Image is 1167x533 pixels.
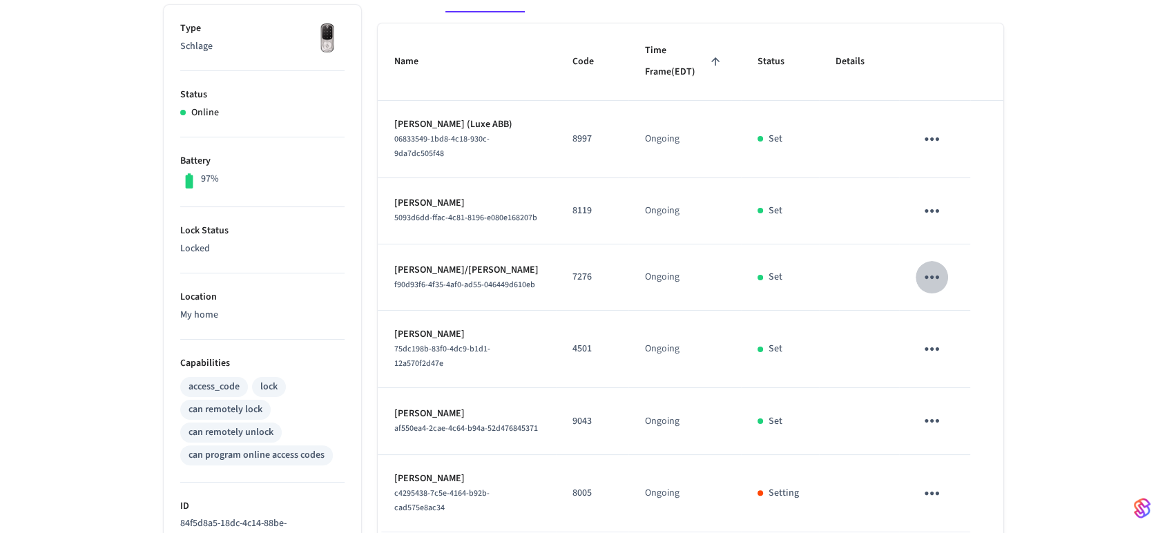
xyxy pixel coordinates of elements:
[769,486,799,501] p: Setting
[394,133,490,159] span: 06833549-1bd8-4c18-930c-9da7dc505f48
[180,39,345,54] p: Schlage
[394,423,538,434] span: af550ea4-2cae-4c64-b94a-52d476845371
[189,425,273,440] div: can remotely unlock
[180,308,345,322] p: My home
[189,403,262,417] div: can remotely lock
[572,270,612,284] p: 7276
[201,172,219,186] p: 97%
[572,132,612,146] p: 8997
[758,51,802,72] span: Status
[572,414,612,429] p: 9043
[394,263,539,278] p: [PERSON_NAME]/[PERSON_NAME]
[180,21,345,36] p: Type
[394,407,539,421] p: [PERSON_NAME]
[628,388,741,454] td: Ongoing
[769,414,782,429] p: Set
[769,270,782,284] p: Set
[394,212,537,224] span: 5093d6dd-ffac-4c81-8196-e080e168207b
[260,380,278,394] div: lock
[310,21,345,56] img: Yale Assure Touchscreen Wifi Smart Lock, Satin Nickel, Front
[1134,497,1150,519] img: SeamLogoGradient.69752ec5.svg
[189,448,325,463] div: can program online access codes
[180,88,345,102] p: Status
[394,196,539,211] p: [PERSON_NAME]
[180,356,345,371] p: Capabilities
[628,101,741,178] td: Ongoing
[180,224,345,238] p: Lock Status
[394,327,539,342] p: [PERSON_NAME]
[836,51,883,72] span: Details
[769,132,782,146] p: Set
[378,23,1003,532] table: sticky table
[645,40,724,84] span: Time Frame(EDT)
[628,178,741,244] td: Ongoing
[394,51,436,72] span: Name
[572,51,612,72] span: Code
[394,117,539,132] p: [PERSON_NAME] (Luxe ABB)
[769,342,782,356] p: Set
[180,242,345,256] p: Locked
[572,342,612,356] p: 4501
[180,499,345,514] p: ID
[180,154,345,168] p: Battery
[394,487,490,514] span: c4295438-7c5e-4164-b92b-cad575e8ac34
[180,290,345,304] p: Location
[769,204,782,218] p: Set
[394,472,539,486] p: [PERSON_NAME]
[628,311,741,388] td: Ongoing
[572,204,612,218] p: 8119
[628,244,741,311] td: Ongoing
[572,486,612,501] p: 8005
[394,279,535,291] span: f90d93f6-4f35-4af0-ad55-046449d610eb
[394,343,490,369] span: 75dc198b-83f0-4dc9-b1d1-12a570f2d47e
[189,380,240,394] div: access_code
[628,455,741,532] td: Ongoing
[191,106,219,120] p: Online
